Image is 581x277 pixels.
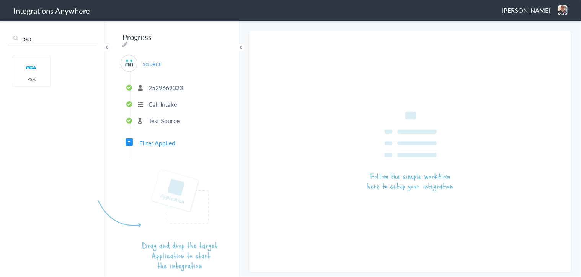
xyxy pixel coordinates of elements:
h1: Integrations Anywhere [13,5,90,16]
img: instruction-workflow.png [367,112,453,191]
img: jason-pledge-people.PNG [558,5,568,15]
img: psa-logo.svg [15,62,48,75]
input: Search... [8,31,98,46]
span: PSA [13,76,50,82]
img: instruction-target.png [98,169,218,271]
span: [PERSON_NAME] [502,6,550,15]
